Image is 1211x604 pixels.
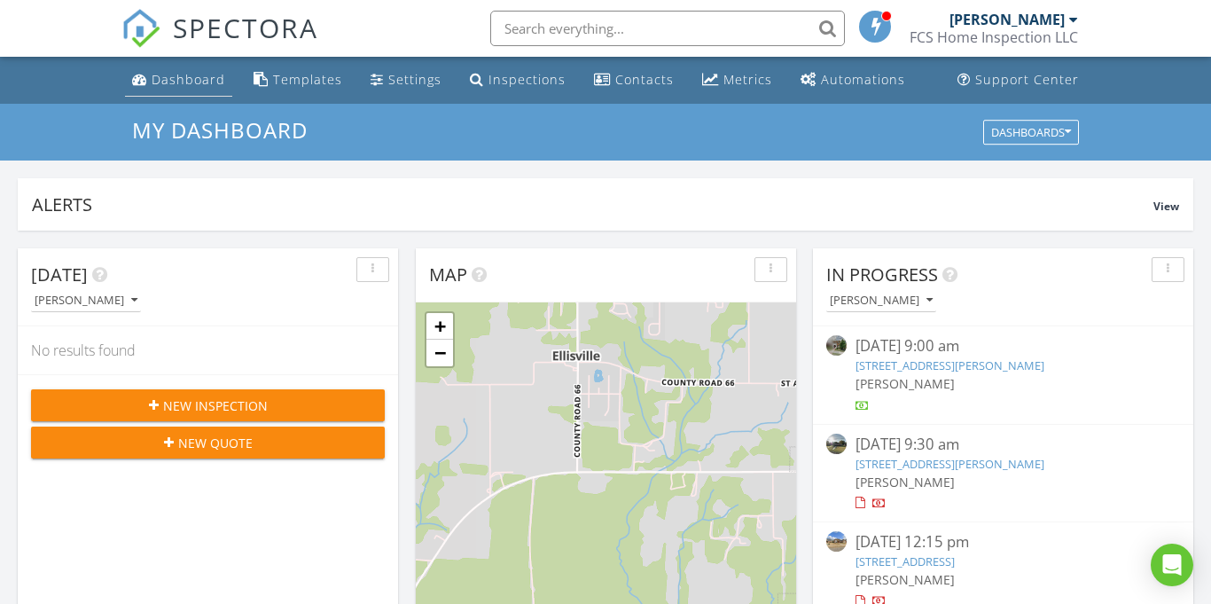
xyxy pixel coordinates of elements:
a: Templates [246,64,349,97]
div: [PERSON_NAME] [35,294,137,307]
a: Support Center [950,64,1086,97]
a: Settings [363,64,449,97]
div: Automations [821,71,905,88]
div: [PERSON_NAME] [949,11,1065,28]
a: Automations (Basic) [793,64,912,97]
div: Settings [388,71,441,88]
input: Search everything... [490,11,845,46]
div: Metrics [723,71,772,88]
span: [DATE] [31,263,88,286]
div: Inspections [488,71,566,88]
img: streetview [826,434,847,454]
a: [STREET_ADDRESS][PERSON_NAME] [856,456,1044,472]
div: Dashboards [991,126,1071,138]
a: Zoom in [426,313,453,340]
span: [PERSON_NAME] [856,474,955,490]
div: Templates [273,71,342,88]
div: FCS Home Inspection LLC [910,28,1078,46]
a: [DATE] 9:30 am [STREET_ADDRESS][PERSON_NAME] [PERSON_NAME] [826,434,1180,513]
span: [PERSON_NAME] [856,375,955,392]
img: The Best Home Inspection Software - Spectora [121,9,160,48]
button: New Quote [31,427,385,459]
button: [PERSON_NAME] [826,289,936,313]
span: New Quote [178,434,253,452]
div: [DATE] 9:30 am [856,434,1151,456]
a: [DATE] 9:00 am [STREET_ADDRESS][PERSON_NAME] [PERSON_NAME] [826,335,1180,414]
a: Zoom out [426,340,453,366]
span: [PERSON_NAME] [856,571,955,588]
img: streetview [826,531,847,552]
div: Open Intercom Messenger [1151,544,1193,586]
div: No results found [18,326,398,374]
button: [PERSON_NAME] [31,289,141,313]
div: [DATE] 12:15 pm [856,531,1151,553]
div: [DATE] 9:00 am [856,335,1151,357]
button: New Inspection [31,389,385,421]
span: My Dashboard [132,115,308,145]
div: [PERSON_NAME] [830,294,933,307]
span: View [1153,199,1179,214]
a: [STREET_ADDRESS] [856,553,955,569]
img: streetview [826,335,847,356]
a: Contacts [587,64,681,97]
a: Inspections [463,64,573,97]
a: SPECTORA [121,24,318,61]
div: Dashboard [152,71,225,88]
span: In Progress [826,263,938,286]
a: Metrics [695,64,779,97]
div: Alerts [32,192,1153,216]
span: SPECTORA [173,9,318,46]
a: [STREET_ADDRESS][PERSON_NAME] [856,357,1044,373]
span: New Inspection [163,396,268,415]
button: Dashboards [983,120,1079,145]
span: Map [429,263,467,286]
div: Support Center [975,71,1079,88]
a: Dashboard [125,64,232,97]
div: Contacts [615,71,674,88]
